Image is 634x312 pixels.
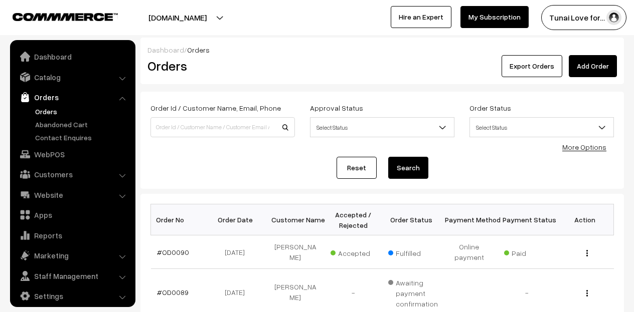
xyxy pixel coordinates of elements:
button: Tunai Love for… [541,5,626,30]
span: Orders [187,46,210,54]
a: My Subscription [460,6,529,28]
span: Paid [504,245,554,258]
a: COMMMERCE [13,10,100,22]
a: Reset [337,157,377,179]
th: Payment Method [440,204,498,235]
label: Order Status [469,103,511,113]
img: user [606,10,621,25]
button: Export Orders [502,55,562,77]
h2: Orders [147,58,294,74]
a: Website [13,186,132,204]
a: Customers [13,165,132,183]
input: Order Id / Customer Name / Customer Email / Customer Phone [150,117,295,137]
a: Orders [13,88,132,106]
a: Dashboard [13,48,132,66]
a: Dashboard [147,46,184,54]
label: Approval Status [310,103,363,113]
a: #OD0089 [157,288,189,296]
a: Apps [13,206,132,224]
a: Marketing [13,246,132,264]
button: Search [388,157,428,179]
a: Catalog [13,68,132,86]
a: More Options [562,143,606,151]
img: COMMMERCE [13,13,118,21]
a: Reports [13,226,132,244]
span: Select Status [310,117,454,137]
th: Order No [151,204,209,235]
span: Accepted [331,245,381,258]
span: Select Status [310,119,454,136]
label: Order Id / Customer Name, Email, Phone [150,103,281,113]
a: Add Order [569,55,617,77]
td: [DATE] [209,235,266,269]
a: Contact Enquires [33,132,132,143]
th: Payment Status [498,204,556,235]
div: / [147,45,617,55]
a: WebPOS [13,145,132,163]
th: Accepted / Rejected [325,204,382,235]
a: Staff Management [13,267,132,285]
a: Hire an Expert [391,6,451,28]
th: Order Status [382,204,440,235]
td: Online payment [440,235,498,269]
img: Menu [586,290,588,296]
a: Settings [13,287,132,305]
th: Action [556,204,613,235]
span: Select Status [469,117,614,137]
a: Abandoned Cart [33,119,132,130]
th: Customer Name [266,204,324,235]
a: Orders [33,106,132,117]
span: Fulfilled [388,245,438,258]
a: #OD0090 [157,248,189,256]
th: Order Date [209,204,266,235]
span: Awaiting payment confirmation [388,275,438,309]
span: Select Status [470,119,613,136]
img: Menu [586,250,588,256]
button: [DOMAIN_NAME] [113,5,242,30]
td: [PERSON_NAME] [266,235,324,269]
